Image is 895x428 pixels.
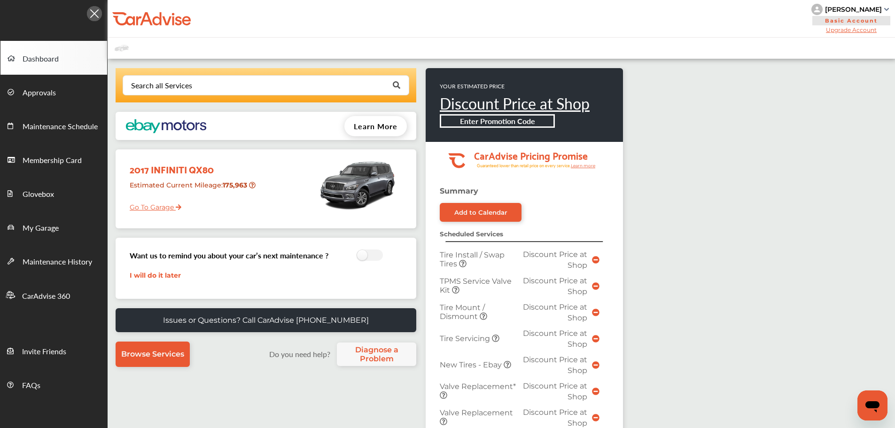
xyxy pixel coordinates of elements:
div: Search all Services [131,82,192,89]
strong: 175,963 [223,181,249,189]
iframe: Button to launch messaging window [857,390,887,420]
span: FAQs [22,380,40,392]
p: YOUR ESTIMATED PRICE [440,82,590,90]
span: Valve Replacement* [440,382,516,391]
span: Tire Install / Swap Tires [440,250,505,268]
a: Add to Calendar [440,203,521,222]
span: Approvals [23,87,56,99]
span: Upgrade Account [811,26,891,33]
span: Diagnose a Problem [342,345,412,363]
span: Discount Price at Shop [523,276,587,296]
h3: Want us to remind you about your car’s next maintenance ? [130,250,328,261]
a: Approvals [0,75,107,109]
div: Estimated Current Mileage : [123,177,260,201]
div: [PERSON_NAME] [825,5,882,14]
div: 2017 INFINITI QX80 [123,154,260,177]
a: Diagnose a Problem [337,342,416,366]
span: Membership Card [23,155,82,167]
strong: Summary [440,187,478,195]
span: Learn More [354,121,397,132]
a: Glovebox [0,176,107,210]
img: placeholder_car.fcab19be.svg [115,42,129,54]
span: Invite Friends [22,346,66,358]
span: Tire Servicing [440,334,492,343]
a: Maintenance Schedule [0,109,107,142]
span: TPMS Service Valve Kit [440,277,512,295]
img: mobile_11133_st0640_046.jpg [318,154,397,215]
tspan: Learn more [571,163,596,168]
span: Discount Price at Shop [523,355,587,375]
a: Maintenance History [0,244,107,278]
a: Membership Card [0,142,107,176]
tspan: CarAdvise Pricing Promise [474,147,588,163]
img: knH8PDtVvWoAbQRylUukY18CTiRevjo20fAtgn5MLBQj4uumYvk2MzTtcAIzfGAtb1XOLVMAvhLuqoNAbL4reqehy0jehNKdM... [811,4,823,15]
span: Browse Services [121,350,184,358]
span: Maintenance History [23,256,92,268]
span: Discount Price at Shop [523,250,587,270]
a: My Garage [0,210,107,244]
b: Enter Promotion Code [460,116,535,126]
span: Glovebox [23,188,54,201]
span: Discount Price at Shop [523,329,587,349]
strong: Scheduled Services [440,230,503,238]
span: Basic Account [812,16,890,25]
span: Dashboard [23,53,59,65]
img: Icon.5fd9dcc7.svg [87,6,102,21]
p: Issues or Questions? Call CarAdvise [PHONE_NUMBER] [163,316,369,325]
span: Discount Price at Shop [523,408,587,428]
a: Discount Price at Shop [440,93,590,114]
div: Add to Calendar [454,209,507,216]
span: My Garage [23,222,59,234]
tspan: Guaranteed lower than retail price on every service. [477,163,571,169]
span: CarAdvise 360 [22,290,70,303]
a: Browse Services [116,342,190,367]
span: Discount Price at Shop [523,303,587,322]
a: Dashboard [0,41,107,75]
span: Valve Replacement [440,408,513,417]
span: New Tires - Ebay [440,360,504,369]
a: Issues or Questions? Call CarAdvise [PHONE_NUMBER] [116,308,416,332]
img: sCxJUJ+qAmfqhQGDUl18vwLg4ZYJ6CxN7XmbOMBAAAAAElFTkSuQmCC [884,8,889,11]
span: Discount Price at Shop [523,381,587,401]
a: Go To Garage [123,196,181,214]
label: Do you need help? [265,349,335,359]
a: I will do it later [130,271,181,280]
span: Tire Mount / Dismount [440,303,485,321]
span: Maintenance Schedule [23,121,98,133]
